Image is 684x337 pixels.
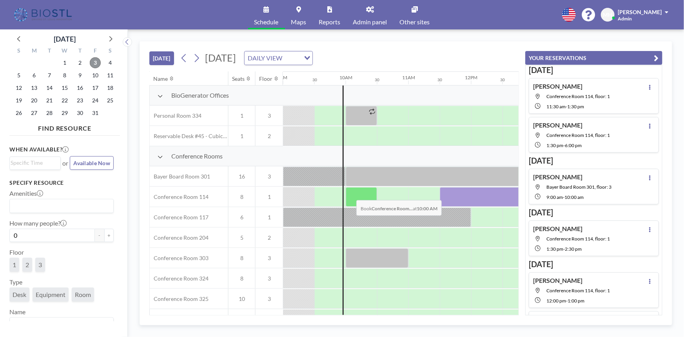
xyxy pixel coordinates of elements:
span: Maps [291,19,307,25]
h3: Specify resource [9,179,114,186]
span: 1 [256,214,283,221]
span: 11:30 AM [546,104,566,109]
span: 2 [25,261,29,268]
span: Desk [13,291,26,298]
span: Equipment [36,291,65,298]
span: Thursday, October 30, 2025 [74,107,85,118]
span: Book at [356,200,442,216]
span: 9:00 AM [546,194,563,200]
div: Seats [232,75,245,82]
span: 8 [229,255,255,262]
button: Available Now [70,156,114,170]
div: [DATE] [54,33,76,44]
span: - [563,194,564,200]
span: 2:30 PM [565,246,582,252]
span: 3 [256,255,283,262]
input: Search for option [285,53,299,63]
input: Search for option [11,319,109,330]
h4: [PERSON_NAME] [533,121,582,129]
span: Sunday, October 26, 2025 [13,107,24,118]
span: Monday, October 13, 2025 [29,82,40,93]
img: organization-logo [13,7,75,23]
label: Floor [9,248,24,256]
span: 8 [229,193,255,200]
span: Wednesday, October 15, 2025 [59,82,70,93]
div: Search for option [245,51,312,65]
span: Tuesday, October 7, 2025 [44,70,55,81]
span: Conference Room 324 [150,275,209,282]
span: 5 [229,234,255,241]
div: 12PM [465,75,478,80]
div: F [87,46,103,56]
h4: [PERSON_NAME] [533,225,582,233]
span: Wednesday, October 8, 2025 [59,70,70,81]
span: 3 [38,261,42,268]
div: Name [154,75,168,82]
div: T [42,46,57,56]
span: Tuesday, October 28, 2025 [44,107,55,118]
span: Conference Room 114, floor: 1 [546,93,610,99]
span: Bayer Board Room 301 [150,173,210,180]
h3: [DATE] [529,208,659,217]
span: 1:00 PM [568,298,584,304]
span: Wednesday, October 22, 2025 [59,95,70,106]
span: Saturday, October 4, 2025 [105,57,116,68]
span: Thursday, October 2, 2025 [74,57,85,68]
h4: [PERSON_NAME] [533,277,582,284]
span: 1:30 PM [546,142,563,148]
span: Thursday, October 16, 2025 [74,82,85,93]
span: 6 [229,214,255,221]
div: Search for option [10,318,113,331]
div: 30 [438,77,443,82]
span: 1 [229,112,255,119]
h4: [PERSON_NAME] [533,173,582,181]
div: 10AM [340,75,353,80]
span: Conference Room 114, floor: 1 [546,288,610,293]
span: Conference Room 204 [150,234,209,241]
label: Type [9,278,22,286]
span: Other sites [400,19,430,25]
span: 1 [229,133,255,140]
div: Floor [259,75,273,82]
button: - [95,229,104,242]
span: Friday, October 10, 2025 [90,70,101,81]
span: Friday, October 24, 2025 [90,95,101,106]
span: Conference Room 114, floor: 1 [546,236,610,242]
span: Sunday, October 5, 2025 [13,70,24,81]
div: 11AM [403,75,415,80]
span: - [563,142,565,148]
span: Sunday, October 19, 2025 [13,95,24,106]
div: Search for option [10,199,113,213]
span: Bayer Board Room 301, floor: 3 [546,184,611,190]
span: 2 [256,234,283,241]
div: S [103,46,118,56]
span: Tuesday, October 14, 2025 [44,82,55,93]
span: Monday, October 20, 2025 [29,95,40,106]
span: Wednesday, October 1, 2025 [59,57,70,68]
div: 30 [312,77,317,82]
span: Available Now [73,160,110,166]
span: Room [75,291,91,298]
span: 12:00 PM [546,298,566,304]
div: 30 [375,77,380,82]
span: Monday, October 6, 2025 [29,70,40,81]
span: Tuesday, October 21, 2025 [44,95,55,106]
h3: [DATE] [529,156,659,166]
span: [DATE] [205,52,236,64]
span: Personal Room 334 [150,112,201,119]
span: 8 [229,275,255,282]
b: 10:00 AM [417,206,437,211]
span: Saturday, October 11, 2025 [105,70,116,81]
span: MH [603,11,613,18]
div: M [27,46,42,56]
span: 3 [256,275,283,282]
span: Friday, October 31, 2025 [90,107,101,118]
button: + [104,229,114,242]
label: Name [9,308,25,316]
span: Conference Room 325 [150,295,209,302]
h4: FIND RESOURCE [9,121,120,132]
span: Admin panel [353,19,387,25]
span: [PERSON_NAME] [618,9,662,15]
h3: [DATE] [529,259,659,269]
input: Search for option [11,201,109,211]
